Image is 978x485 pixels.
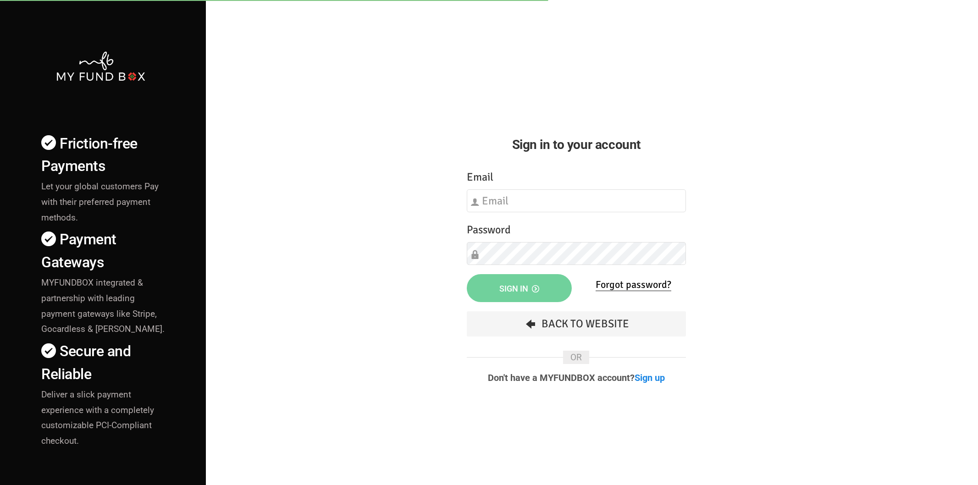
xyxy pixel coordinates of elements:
h2: Sign in to your account [467,135,686,154]
h4: Friction-free Payments [41,132,169,177]
label: Password [467,221,511,238]
span: Sign in [499,284,539,293]
p: Don't have a MYFUNDBOX account? [467,373,686,382]
h4: Payment Gateways [41,228,169,273]
input: Email [467,189,686,212]
h4: Secure and Reliable [41,340,169,385]
a: Back To Website [467,311,686,336]
span: Let your global customers Pay with their preferred payment methods. [41,181,159,223]
span: OR [563,351,589,364]
span: Deliver a slick payment experience with a completely customizable PCI-Compliant checkout. [41,389,154,446]
button: Sign in [467,274,572,302]
a: Forgot password? [596,278,671,291]
img: mfbwhite.png [55,50,146,82]
a: Sign up [635,372,665,383]
span: MYFUNDBOX integrated & partnership with leading payment gateways like Stripe, Gocardless & [PERSO... [41,277,165,335]
label: Email [467,169,493,186]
